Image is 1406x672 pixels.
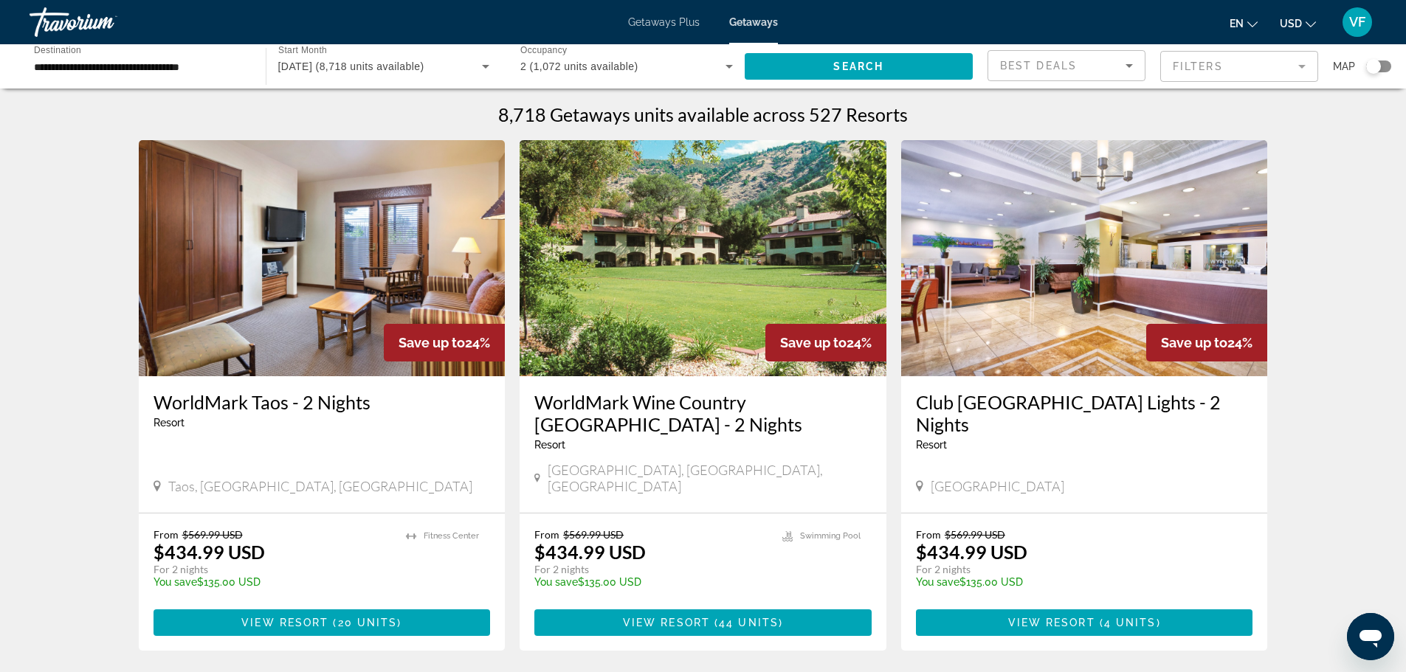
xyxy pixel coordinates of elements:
span: VF [1349,15,1365,30]
span: ( ) [710,617,783,628]
p: $135.00 USD [916,576,1238,588]
span: ( ) [328,617,402,628]
a: Getaways [729,16,778,28]
p: $135.00 USD [154,576,392,588]
span: ( ) [1095,617,1161,628]
span: You save [534,576,578,588]
button: Search [745,53,973,80]
span: Resort [154,417,185,429]
a: WorldMark Taos - 2 Nights [154,391,491,413]
span: You save [916,576,959,588]
span: View Resort [1008,617,1095,628]
span: Fitness Center [424,531,479,541]
span: [GEOGRAPHIC_DATA], [GEOGRAPHIC_DATA], [GEOGRAPHIC_DATA] [548,462,872,494]
button: Change language [1230,13,1258,34]
a: Club [GEOGRAPHIC_DATA] Lights - 2 Nights [916,391,1253,435]
p: For 2 nights [534,563,768,576]
span: [GEOGRAPHIC_DATA] [931,478,1064,494]
span: Map [1333,56,1355,77]
p: $135.00 USD [534,576,768,588]
button: Filter [1160,50,1318,83]
mat-select: Sort by [1000,57,1133,75]
h1: 8,718 Getaways units available across 527 Resorts [498,103,908,125]
button: View Resort(20 units) [154,609,491,636]
span: Start Month [278,46,327,55]
div: 24% [765,324,886,361]
a: Travorium [30,3,177,41]
span: Save up to [780,335,847,350]
span: 2 (1,072 units available) [520,60,638,72]
div: 24% [384,324,505,361]
span: USD [1280,18,1302,30]
p: For 2 nights [154,563,392,576]
span: Best Deals [1000,60,1077,72]
span: Occupancy [520,46,567,55]
span: Destination [34,45,81,55]
span: $569.99 USD [182,528,243,541]
span: 44 units [719,617,779,628]
p: For 2 nights [916,563,1238,576]
span: Swimming Pool [800,531,861,541]
span: Save up to [1161,335,1227,350]
span: $569.99 USD [945,528,1005,541]
img: 4987E01X.jpg [520,140,886,376]
button: User Menu [1338,7,1376,38]
span: Resort [916,439,947,451]
a: WorldMark Wine Country [GEOGRAPHIC_DATA] - 2 Nights [534,391,872,435]
span: [DATE] (8,718 units available) [278,60,424,72]
img: A412I01X.jpg [139,140,506,376]
span: $569.99 USD [563,528,624,541]
span: From [534,528,559,541]
span: en [1230,18,1244,30]
p: $434.99 USD [534,541,646,563]
span: Taos, [GEOGRAPHIC_DATA], [GEOGRAPHIC_DATA] [168,478,472,494]
span: 20 units [338,617,398,628]
img: 8562O01X.jpg [901,140,1268,376]
span: 4 units [1104,617,1157,628]
p: $434.99 USD [154,541,265,563]
span: Search [833,60,883,72]
button: View Resort(4 units) [916,609,1253,636]
span: From [154,528,179,541]
span: You save [154,576,197,588]
span: From [916,528,941,541]
p: $434.99 USD [916,541,1027,563]
iframe: לחצן לפתיחת חלון הודעות הטקסט [1347,613,1394,660]
a: Getaways Plus [628,16,700,28]
div: 24% [1146,324,1267,361]
span: Resort [534,439,565,451]
button: View Resort(44 units) [534,609,872,636]
span: Save up to [399,335,465,350]
span: View Resort [623,617,710,628]
button: Change currency [1280,13,1316,34]
span: View Resort [241,617,328,628]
